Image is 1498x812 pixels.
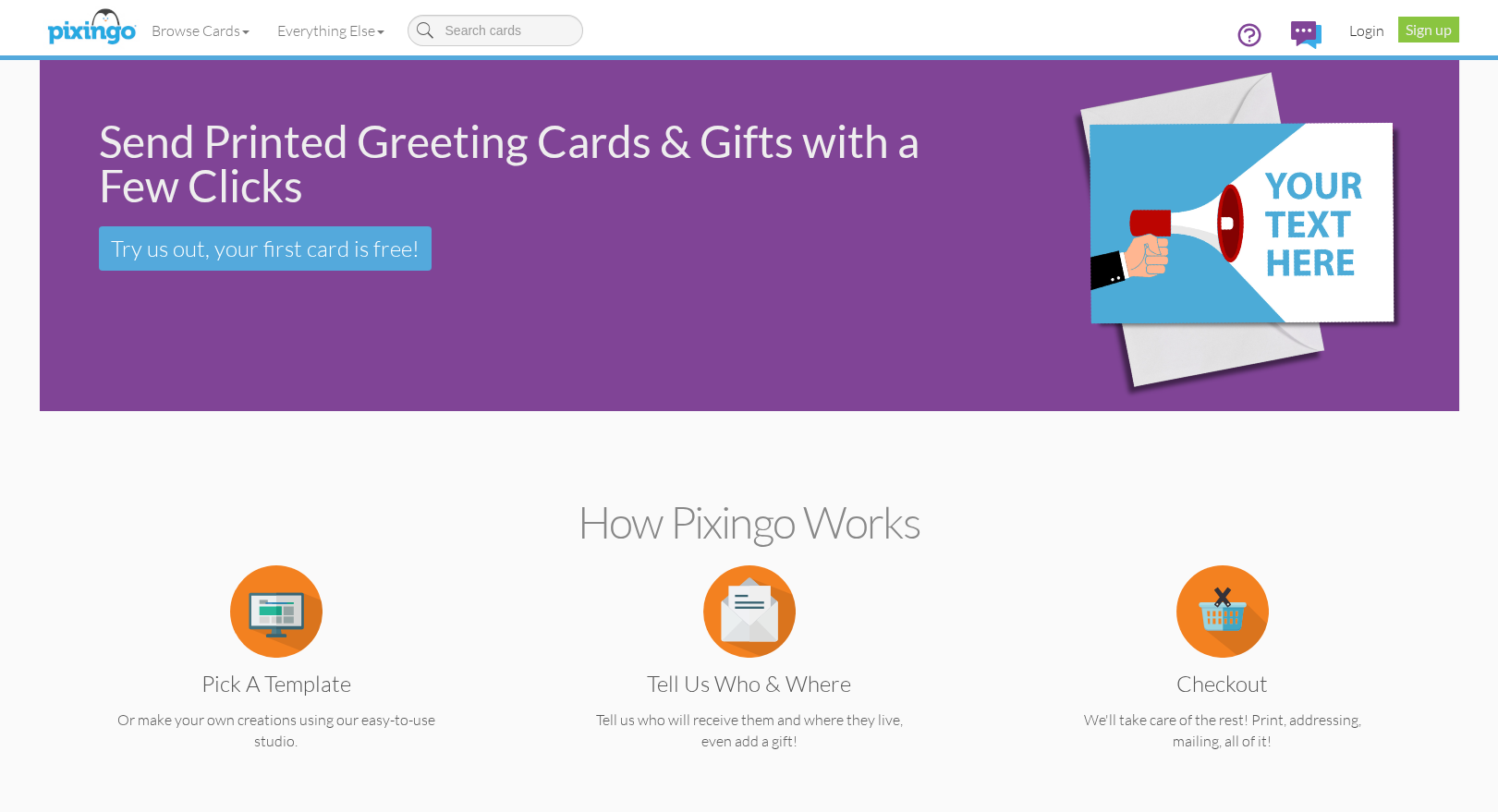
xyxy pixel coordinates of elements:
a: Login [1335,7,1398,54]
input: Search cards [408,15,583,46]
p: Tell us who will receive them and where they live, even add a gift! [549,709,950,752]
a: Pick a Template Or make your own creations using our easy-to-use studio. [76,600,477,752]
h2: How Pixingo works [72,498,1427,547]
img: pixingo logo [43,5,140,51]
a: Sign up [1398,17,1459,42]
p: Or make your own creations using our easy-to-use studio. [76,709,477,752]
p: We'll take care of the rest! Print, addressing, mailing, all of it! [1022,709,1423,752]
span: Try us out, your first card is free! [111,235,420,262]
h3: Checkout [1036,672,1409,696]
a: Checkout We'll take care of the rest! Print, addressing, mailing, all of it! [1022,600,1423,752]
a: Everything Else [263,7,398,54]
h3: Pick a Template [90,672,463,696]
img: item.alt [230,565,323,658]
a: Try us out, your first card is free! [99,226,432,271]
a: Tell us Who & Where Tell us who will receive them and where they live, even add a gift! [549,600,950,752]
a: Browse Cards [138,7,263,54]
h3: Tell us Who & Where [563,672,936,696]
img: item.alt [1176,565,1269,658]
img: comments.svg [1291,21,1321,49]
div: Send Printed Greeting Cards & Gifts with a Few Clicks [99,119,971,208]
img: eb544e90-0942-4412-bfe0-c610d3f4da7c.png [1001,34,1447,438]
img: item.alt [703,565,796,658]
